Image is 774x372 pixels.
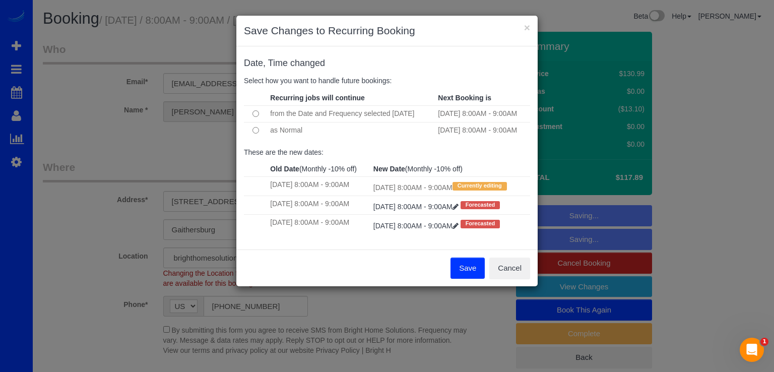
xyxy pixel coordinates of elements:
p: These are the new dates: [244,147,530,157]
td: [DATE] 8:00AM - 9:00AM [371,177,530,196]
h3: Save Changes to Recurring Booking [244,23,530,38]
p: Select how you want to handle future bookings: [244,76,530,86]
a: [DATE] 8:00AM - 9:00AM [373,222,461,230]
span: Forecasted [461,220,500,228]
th: (Monthly -10% off) [268,161,371,177]
strong: Recurring jobs will continue [270,94,364,102]
a: [DATE] 8:00AM - 9:00AM [373,203,461,211]
td: [DATE] 8:00AM - 9:00AM [268,215,371,233]
span: Forecasted [461,201,500,209]
strong: Next Booking is [438,94,491,102]
strong: New Date [373,165,405,173]
span: 1 [760,338,768,346]
button: Cancel [489,258,530,279]
td: [DATE] 8:00AM - 9:00AM [268,177,371,196]
strong: Old Date [270,165,299,173]
button: × [524,22,530,33]
td: [DATE] 8:00AM - 9:00AM [435,105,530,122]
span: Date, Time [244,58,288,68]
td: [DATE] 8:00AM - 9:00AM [435,122,530,139]
iframe: Intercom live chat [740,338,764,362]
td: from the Date and Frequency selected [DATE] [268,105,435,122]
th: (Monthly -10% off) [371,161,530,177]
h4: changed [244,58,530,69]
td: [DATE] 8:00AM - 9:00AM [268,196,371,214]
td: as Normal [268,122,435,139]
button: Save [450,258,485,279]
span: Currently editing [453,182,507,190]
